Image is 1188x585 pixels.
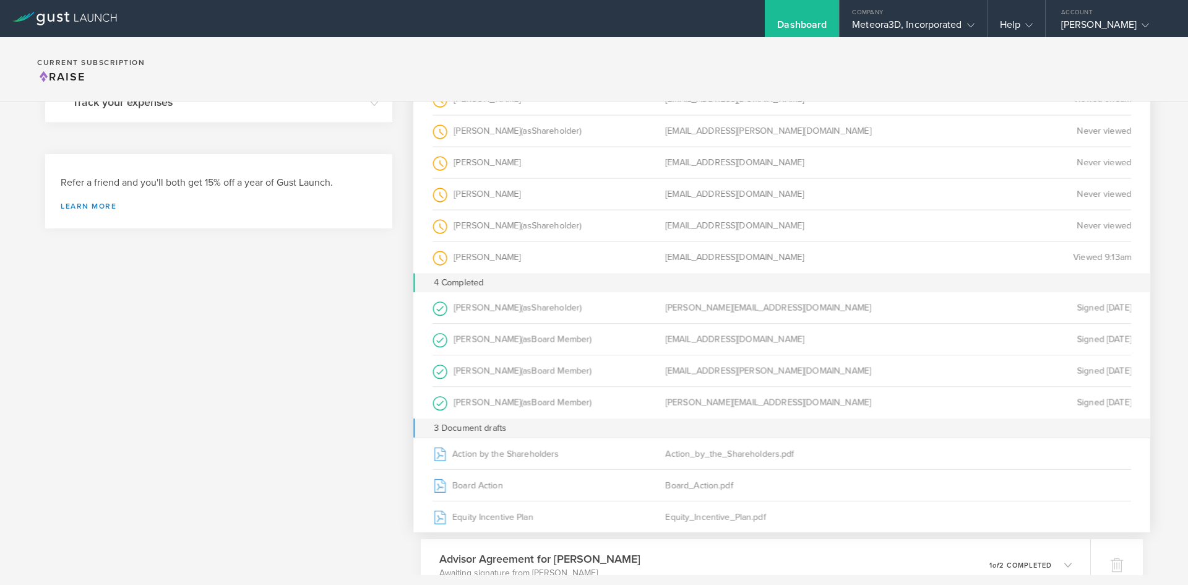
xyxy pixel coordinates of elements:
div: Signed [DATE] [898,292,1131,323]
div: Never viewed [898,210,1131,241]
div: Help [1000,19,1033,37]
div: [PERSON_NAME] [433,210,665,241]
a: Learn more [61,202,377,210]
span: Board Member [532,334,590,344]
div: [PERSON_NAME] [433,84,665,115]
span: (as [520,365,531,376]
div: Never viewed [898,147,1131,178]
div: [PERSON_NAME][EMAIL_ADDRESS][DOMAIN_NAME] [665,292,898,323]
span: ) [590,334,592,344]
div: 3 Document drafts [413,418,1150,438]
div: Never viewed [898,178,1131,209]
div: Equity_Incentive_Plan.pdf [665,501,898,532]
div: [EMAIL_ADDRESS][DOMAIN_NAME] [665,84,898,115]
div: [EMAIL_ADDRESS][DOMAIN_NAME] [665,178,898,209]
span: (as [520,125,531,136]
span: Shareholder [532,125,580,136]
div: [EMAIL_ADDRESS][DOMAIN_NAME] [665,210,898,241]
span: (as [520,397,531,407]
div: Viewed 9:15am [898,84,1131,115]
div: [EMAIL_ADDRESS][PERSON_NAME][DOMAIN_NAME] [665,355,898,386]
div: [PERSON_NAME] [433,355,665,386]
div: Board Action [433,469,665,500]
span: (as [520,302,531,313]
span: Shareholder [532,302,580,313]
span: (as [520,334,531,344]
div: Signed [DATE] [898,355,1131,386]
div: Equity Incentive Plan [433,501,665,532]
h3: Refer a friend and you'll both get 15% off a year of Gust Launch. [61,176,377,190]
div: [EMAIL_ADDRESS][PERSON_NAME][DOMAIN_NAME] [665,115,898,146]
div: [PERSON_NAME] [433,387,665,418]
span: Shareholder [532,220,580,230]
div: Board_Action.pdf [665,469,898,500]
div: Never viewed [898,115,1131,146]
p: Awaiting signature from [PERSON_NAME] [439,567,640,579]
div: Meteora3D, Incorporated [852,19,974,37]
div: Viewed 9:13am [898,241,1131,273]
div: Action by the Shareholders [433,438,665,469]
div: [PERSON_NAME] [433,241,665,273]
div: Dashboard [777,19,827,37]
div: [PERSON_NAME] [433,147,665,178]
div: [PERSON_NAME] [433,178,665,209]
div: Action_by_the_Shareholders.pdf [665,438,898,469]
div: [PERSON_NAME] [433,324,665,355]
h3: Advisor Agreement for [PERSON_NAME] [439,551,640,567]
div: [PERSON_NAME] [433,115,665,146]
span: ) [579,220,581,230]
span: ) [590,365,592,376]
span: ) [579,125,581,136]
span: Board Member [532,365,590,376]
div: 4 Completed [413,273,1150,292]
div: [PERSON_NAME] [1061,19,1166,37]
div: Signed [DATE] [898,387,1131,418]
div: [PERSON_NAME][EMAIL_ADDRESS][DOMAIN_NAME] [665,387,898,418]
div: [EMAIL_ADDRESS][DOMAIN_NAME] [665,324,898,355]
h2: Current Subscription [37,59,145,66]
span: Board Member [532,397,590,407]
div: [EMAIL_ADDRESS][DOMAIN_NAME] [665,147,898,178]
em: of [992,561,999,570]
p: 1 2 completed [989,562,1052,569]
div: [PERSON_NAME] [433,292,665,323]
div: [EMAIL_ADDRESS][DOMAIN_NAME] [665,241,898,273]
h3: Track your expenses [72,94,363,110]
div: Signed [DATE] [898,324,1131,355]
span: Raise [37,70,85,84]
span: ) [579,302,581,313]
span: (as [520,220,531,230]
span: ) [590,397,592,407]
